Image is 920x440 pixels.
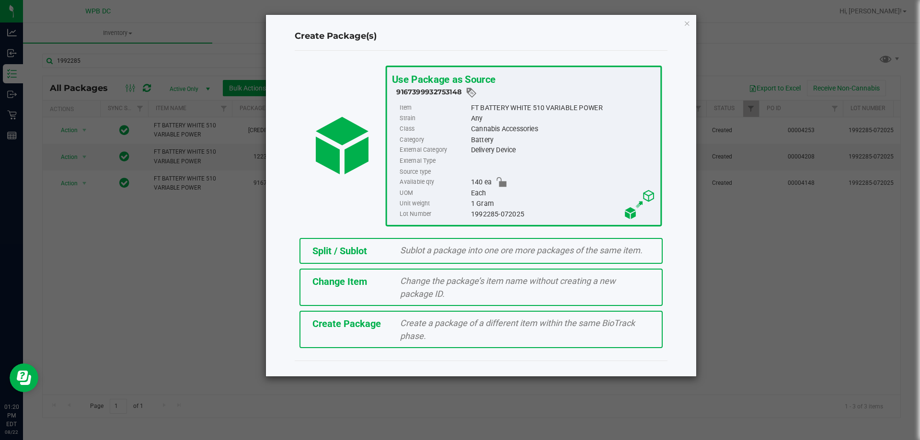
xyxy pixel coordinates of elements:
span: Change Item [312,276,367,287]
label: External Type [400,156,469,166]
label: Lot Number [400,209,469,219]
div: Each [471,188,655,198]
label: Available qty [400,177,469,188]
div: Delivery Device [471,145,655,156]
label: UOM [400,188,469,198]
div: 9167399932753148 [396,87,655,99]
div: 1 Gram [471,198,655,209]
label: Item [400,102,469,113]
span: 140 ea [471,177,491,188]
label: Class [400,124,469,135]
label: Strain [400,113,469,124]
label: Category [400,135,469,145]
h4: Create Package(s) [295,30,667,43]
span: Change the package’s item name without creating a new package ID. [400,276,616,299]
span: Create a package of a different item within the same BioTrack phase. [400,318,635,341]
div: Cannabis Accessories [471,124,655,135]
div: 1992285-072025 [471,209,655,219]
div: FT BATTERY WHITE 510 VARIABLE POWER [471,102,655,113]
div: Any [471,113,655,124]
div: Battery [471,135,655,145]
span: Sublot a package into one ore more packages of the same item. [400,245,643,255]
label: Source type [400,167,469,177]
span: Split / Sublot [312,245,367,257]
label: External Category [400,145,469,156]
label: Unit weight [400,198,469,209]
span: Create Package [312,318,381,329]
span: Use Package as Source [391,73,495,85]
iframe: Resource center [10,363,38,392]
